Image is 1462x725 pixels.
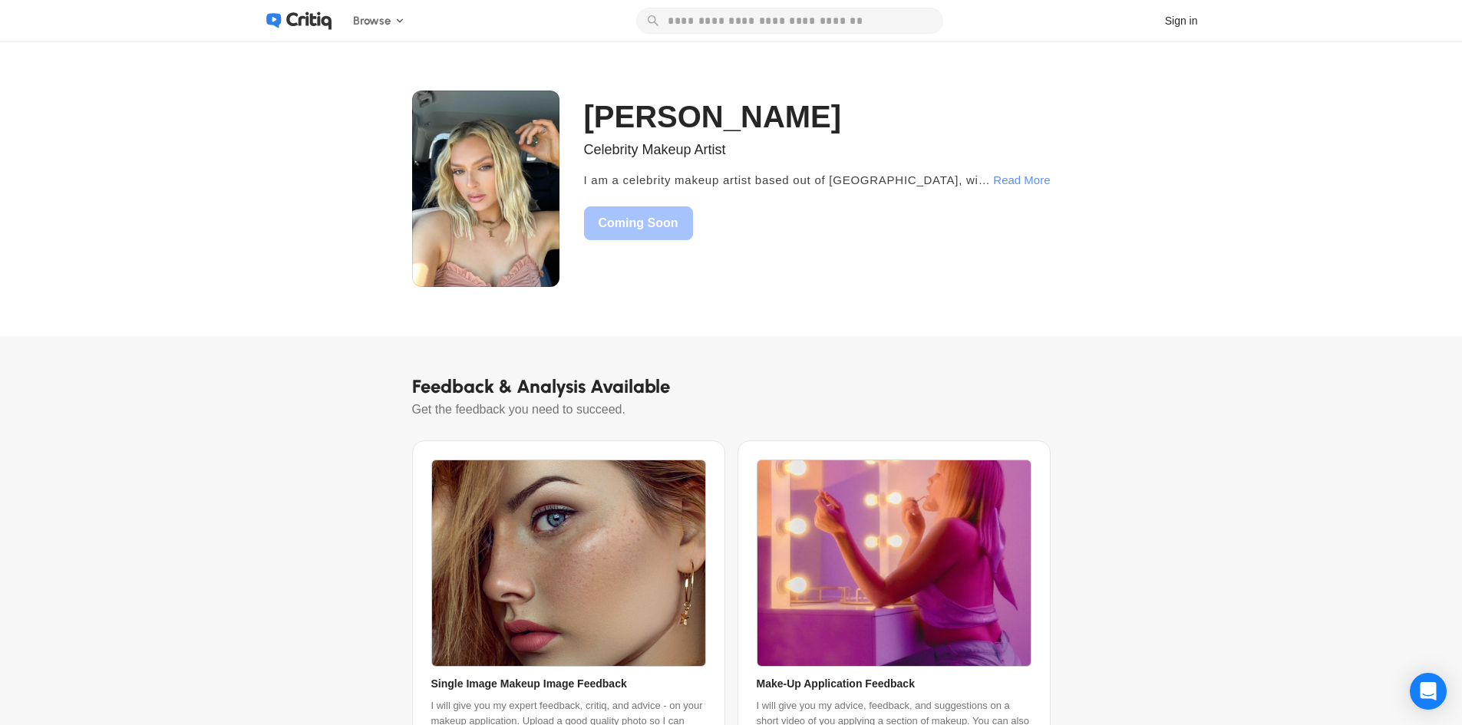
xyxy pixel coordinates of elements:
span: Make-Up Application Feedback [757,676,915,692]
img: File [757,460,1031,667]
span: I am a celebrity makeup artist based out of [GEOGRAPHIC_DATA], with over 10 years experience in t... [584,171,994,189]
span: Single Image Makeup Image Feedback [431,676,627,692]
img: File [432,460,705,667]
span: Get the feedback you need to succeed. [412,400,1051,428]
a: File [431,460,706,667]
a: File [757,460,1031,667]
span: Feedback & Analysis Available [412,373,1051,400]
span: [PERSON_NAME] [584,94,842,140]
img: File [412,91,559,287]
div: Sign in [1165,13,1198,29]
span: Celebrity Makeup Artist [584,140,1012,160]
div: Open Intercom Messenger [1410,673,1447,710]
span: Browse [353,12,391,30]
